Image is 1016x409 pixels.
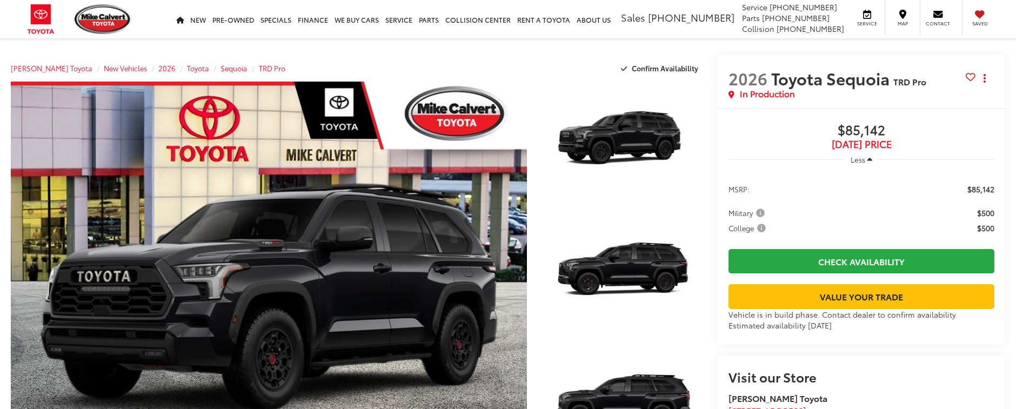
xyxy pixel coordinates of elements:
button: Confirm Availability [615,59,707,78]
span: Saved [968,20,992,27]
span: Parts [742,12,760,23]
a: TRD Pro [259,63,285,73]
span: Sales [621,10,645,24]
span: [DATE] PRICE [728,139,994,150]
span: Collision [742,23,774,34]
a: Expand Photo 2 [539,214,707,340]
img: 2026 Toyota Sequoia TRD Pro [537,212,708,341]
span: $85,142 [967,184,994,195]
span: Less [851,155,865,164]
a: Expand Photo 1 [539,82,707,208]
strong: [PERSON_NAME] Toyota [728,392,827,404]
button: Military [728,207,768,218]
span: Contact [926,20,950,27]
span: TRD Pro [893,75,926,88]
span: 2026 [728,66,767,90]
a: [PERSON_NAME] Toyota [11,63,92,73]
button: Less [845,150,878,169]
span: $500 [977,207,994,218]
a: 2026 [158,63,176,73]
span: dropdown dots [984,74,986,83]
span: [PHONE_NUMBER] [762,12,830,23]
span: Toyota Sequoia [771,66,893,90]
span: Service [855,20,879,27]
span: In Production [740,88,795,100]
span: [PHONE_NUMBER] [648,10,734,24]
span: Military [728,207,767,218]
img: 2026 Toyota Sequoia TRD Pro [537,80,708,209]
span: [PHONE_NUMBER] [770,2,837,12]
span: College [728,223,768,233]
span: MSRP: [728,184,750,195]
a: Toyota [187,63,209,73]
button: Actions [975,69,994,88]
a: Value Your Trade [728,284,994,309]
div: Vehicle is in build phase. Contact dealer to confirm availability. Estimated availability [DATE] [728,309,994,331]
h2: Visit our Store [728,370,994,384]
a: New Vehicles [104,63,147,73]
img: Mike Calvert Toyota [75,4,132,34]
span: $85,142 [728,123,994,139]
a: Sequoia [220,63,248,73]
a: Check Availability [728,249,994,273]
span: $500 [977,223,994,233]
span: Confirm Availability [632,63,698,73]
span: Service [742,2,767,12]
span: Map [891,20,914,27]
button: College [728,223,770,233]
span: [PHONE_NUMBER] [777,23,844,34]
